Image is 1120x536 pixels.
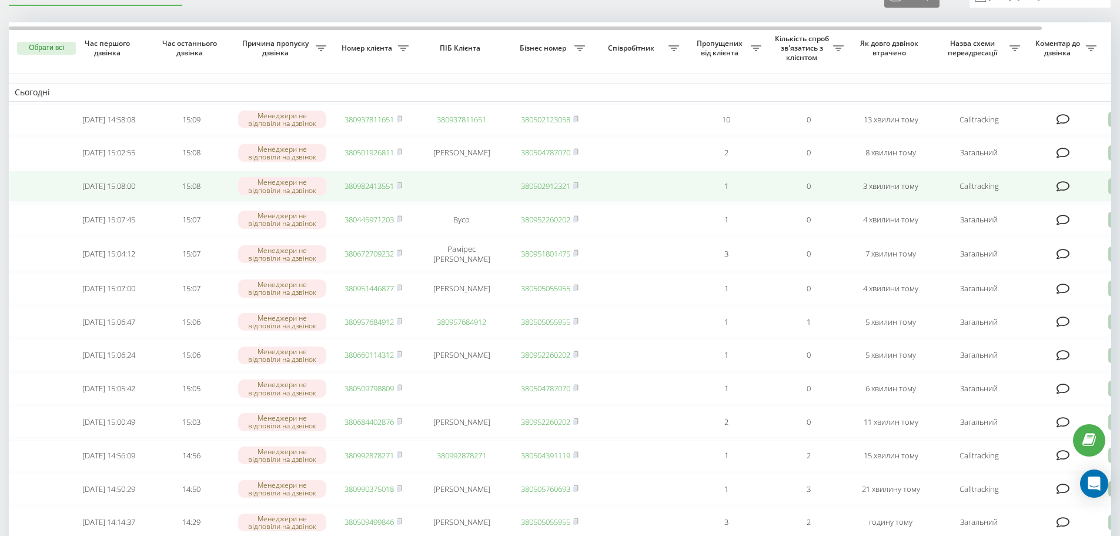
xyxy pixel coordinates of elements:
[685,137,767,168] td: 2
[685,407,767,438] td: 2
[238,347,326,364] div: Менеджери не відповіли на дзвінок
[932,273,1026,304] td: Загальний
[767,204,850,235] td: 0
[345,517,394,527] a: 380509499846
[238,313,326,331] div: Менеджери не відповіли на дзвінок
[521,349,570,360] a: 380952260202
[345,114,394,125] a: 380937811651
[338,44,398,53] span: Номер клієнта
[150,104,232,135] td: 15:09
[859,39,922,57] span: Як довго дзвінок втрачено
[238,480,326,498] div: Менеджери не відповіли на дзвінок
[68,307,150,338] td: [DATE] 15:06:47
[685,104,767,135] td: 10
[767,307,850,338] td: 1
[767,171,850,202] td: 0
[521,181,570,191] a: 380502912321
[17,42,76,55] button: Обрати всі
[68,273,150,304] td: [DATE] 15:07:00
[238,177,326,195] div: Менеджери не відповіли на дзвінок
[521,450,570,461] a: 380504391119
[521,147,570,158] a: 380504787070
[1032,39,1086,57] span: Коментар до дзвінка
[850,339,932,371] td: 5 хвилин тому
[850,474,932,505] td: 21 хвилину тому
[938,39,1009,57] span: Назва схеми переадресації
[238,245,326,263] div: Менеджери не відповіли на дзвінок
[1080,470,1108,498] div: Open Intercom Messenger
[345,214,394,225] a: 380445971203
[685,307,767,338] td: 1
[345,181,394,191] a: 380982413551
[932,137,1026,168] td: Загальний
[150,137,232,168] td: 15:08
[68,440,150,471] td: [DATE] 14:56:09
[685,474,767,505] td: 1
[424,44,499,53] span: ПІБ Клієнта
[238,211,326,228] div: Менеджери не відповіли на дзвінок
[685,238,767,271] td: 3
[150,440,232,471] td: 14:56
[767,440,850,471] td: 2
[150,339,232,371] td: 15:06
[238,447,326,464] div: Менеджери не відповіли на дзвінок
[238,379,326,397] div: Менеджери не відповіли на дзвінок
[238,144,326,162] div: Менеджери не відповіли на дзвінок
[850,238,932,271] td: 7 хвилин тому
[238,111,326,128] div: Менеджери не відповіли на дзвінок
[150,273,232,304] td: 15:07
[68,339,150,371] td: [DATE] 15:06:24
[691,39,751,57] span: Пропущених від клієнта
[345,317,394,327] a: 380957684912
[150,407,232,438] td: 15:03
[150,307,232,338] td: 15:06
[685,339,767,371] td: 1
[68,407,150,438] td: [DATE] 15:00:49
[150,171,232,202] td: 15:08
[850,407,932,438] td: 11 хвилин тому
[767,373,850,404] td: 0
[932,474,1026,505] td: Calltracking
[932,171,1026,202] td: Calltracking
[597,44,668,53] span: Співробітник
[850,137,932,168] td: 8 хвилин тому
[437,114,486,125] a: 380937811651
[345,147,394,158] a: 380501926811
[932,339,1026,371] td: Загальний
[521,484,570,494] a: 380505760693
[150,373,232,404] td: 15:05
[238,413,326,431] div: Менеджери не відповіли на дзвінок
[850,307,932,338] td: 5 хвилин тому
[767,474,850,505] td: 3
[767,273,850,304] td: 0
[521,283,570,294] a: 380505055955
[414,137,509,168] td: [PERSON_NAME]
[150,204,232,235] td: 15:07
[345,484,394,494] a: 380990375018
[932,104,1026,135] td: Calltracking
[414,474,509,505] td: [PERSON_NAME]
[414,273,509,304] td: [PERSON_NAME]
[932,238,1026,271] td: Загальний
[68,104,150,135] td: [DATE] 14:58:08
[414,407,509,438] td: [PERSON_NAME]
[521,317,570,327] a: 380505055955
[159,39,223,57] span: Час останнього дзвінка
[850,204,932,235] td: 4 хвилини тому
[437,450,486,461] a: 380992878271
[767,339,850,371] td: 0
[767,238,850,271] td: 0
[685,204,767,235] td: 1
[68,137,150,168] td: [DATE] 15:02:55
[345,383,394,394] a: 380509798809
[521,383,570,394] a: 380504787070
[521,417,570,427] a: 380952260202
[932,440,1026,471] td: Calltracking
[414,238,509,271] td: Рамірес [PERSON_NAME]
[932,204,1026,235] td: Загальний
[437,317,486,327] a: 380957684912
[521,248,570,259] a: 380951801475
[77,39,141,57] span: Час першого дзвінка
[238,514,326,531] div: Менеджери не відповіли на дзвінок
[345,450,394,461] a: 380992878271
